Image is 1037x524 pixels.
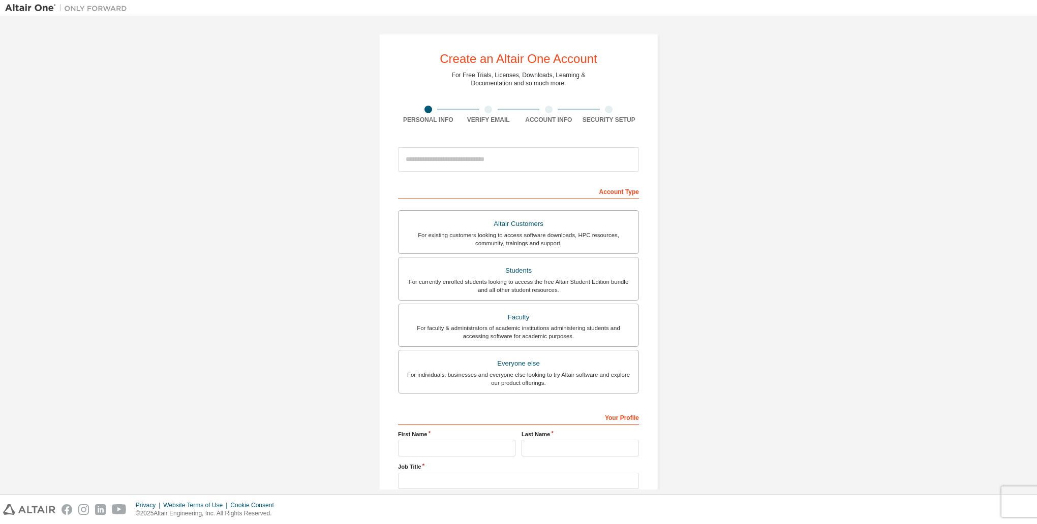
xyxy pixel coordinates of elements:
div: Students [405,264,632,278]
img: altair_logo.svg [3,504,55,515]
div: Verify Email [459,116,519,124]
label: Job Title [398,463,639,471]
div: Personal Info [398,116,459,124]
label: Last Name [522,430,639,438]
div: Altair Customers [405,217,632,231]
div: For Free Trials, Licenses, Downloads, Learning & Documentation and so much more. [452,71,586,87]
div: Website Terms of Use [163,501,230,509]
div: Privacy [136,501,163,509]
div: Account Info [518,116,579,124]
div: For faculty & administrators of academic institutions administering students and accessing softwa... [405,324,632,340]
img: youtube.svg [112,504,127,515]
div: Everyone else [405,356,632,371]
div: For individuals, businesses and everyone else looking to try Altair software and explore our prod... [405,371,632,387]
img: Altair One [5,3,132,13]
div: Account Type [398,183,639,199]
div: Your Profile [398,409,639,425]
div: Security Setup [579,116,639,124]
img: facebook.svg [62,504,72,515]
img: instagram.svg [78,504,89,515]
div: Create an Altair One Account [440,53,597,65]
div: Faculty [405,310,632,324]
p: © 2025 Altair Engineering, Inc. All Rights Reserved. [136,509,280,518]
img: linkedin.svg [95,504,106,515]
div: For currently enrolled students looking to access the free Altair Student Edition bundle and all ... [405,278,632,294]
div: Cookie Consent [230,501,280,509]
div: For existing customers looking to access software downloads, HPC resources, community, trainings ... [405,231,632,247]
label: First Name [398,430,515,438]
